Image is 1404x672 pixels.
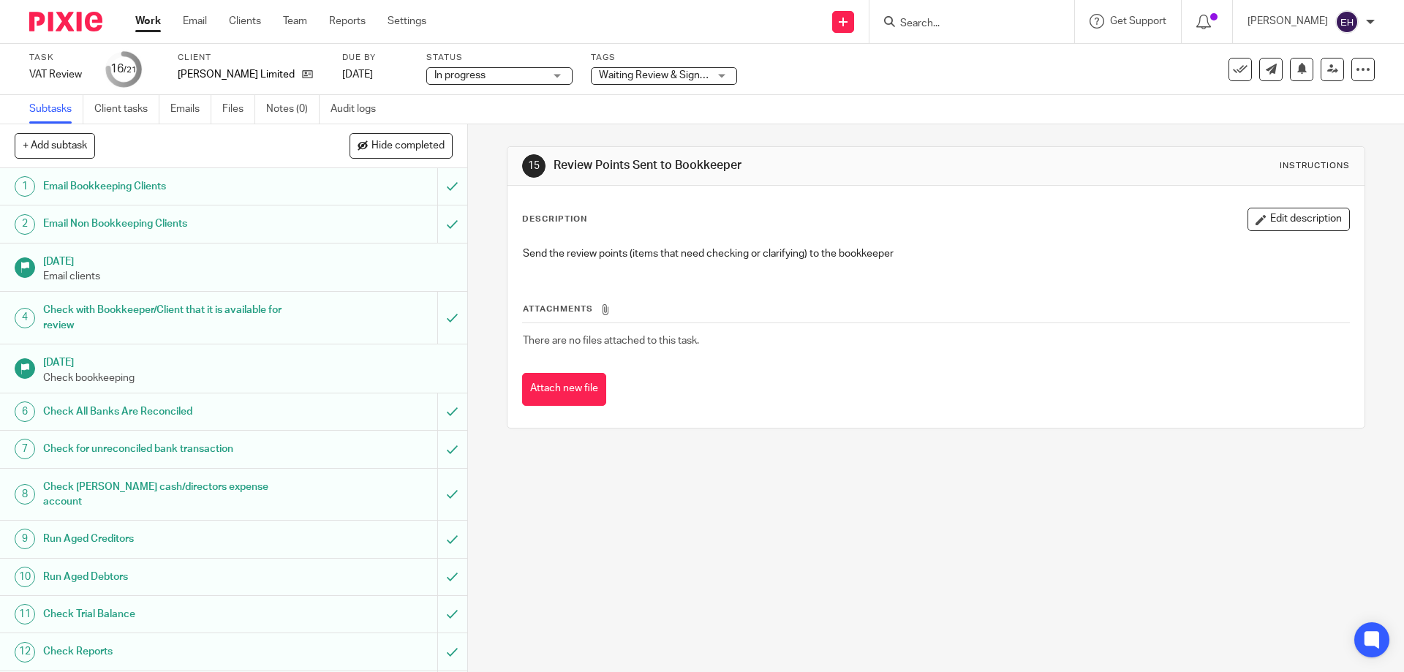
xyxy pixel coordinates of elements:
label: Task [29,52,88,64]
div: Instructions [1280,160,1350,172]
a: Emails [170,95,211,124]
div: VAT Review [29,67,88,82]
div: 11 [15,604,35,624]
div: 12 [15,642,35,662]
div: 10 [15,567,35,587]
button: + Add subtask [15,133,95,158]
a: Audit logs [331,95,387,124]
button: Edit description [1248,208,1350,231]
a: Clients [229,14,261,29]
p: [PERSON_NAME] Limited [178,67,295,82]
a: Work [135,14,161,29]
span: [DATE] [342,69,373,80]
p: Send the review points (items that need checking or clarifying) to the bookkeeper [523,246,1348,261]
h1: Email Non Bookkeeping Clients [43,213,296,235]
h1: Check for unreconciled bank transaction [43,438,296,460]
small: /21 [124,66,137,74]
span: Attachments [523,305,593,313]
h1: [DATE] [43,251,453,269]
h1: Run Aged Debtors [43,566,296,588]
p: [PERSON_NAME] [1248,14,1328,29]
label: Tags [591,52,737,64]
p: Email clients [43,269,453,284]
span: There are no files attached to this task. [523,336,699,346]
a: Notes (0) [266,95,320,124]
label: Client [178,52,324,64]
div: 6 [15,401,35,422]
span: Get Support [1110,16,1166,26]
div: 7 [15,439,35,459]
div: 9 [15,529,35,549]
a: Settings [388,14,426,29]
h1: [DATE] [43,352,453,370]
div: 8 [15,484,35,505]
label: Due by [342,52,408,64]
h1: Check with Bookkeeper/Client that it is available for review [43,299,296,336]
a: Reports [329,14,366,29]
h1: Email Bookkeeping Clients [43,175,296,197]
div: 4 [15,308,35,328]
div: 2 [15,214,35,235]
span: Hide completed [371,140,445,152]
span: Waiting Review & Signed with client [599,70,760,80]
p: Check bookkeeping [43,371,453,385]
h1: Check [PERSON_NAME] cash/directors expense account [43,476,296,513]
input: Search [899,18,1030,31]
a: Client tasks [94,95,159,124]
div: 1 [15,176,35,197]
h1: Run Aged Creditors [43,528,296,550]
h1: Check All Banks Are Reconciled [43,401,296,423]
a: Subtasks [29,95,83,124]
button: Attach new file [522,373,606,406]
button: Hide completed [350,133,453,158]
div: 16 [110,61,137,78]
a: Team [283,14,307,29]
h1: Review Points Sent to Bookkeeper [554,158,967,173]
img: Pixie [29,12,102,31]
a: Email [183,14,207,29]
h1: Check Trial Balance [43,603,296,625]
p: Description [522,214,587,225]
div: 15 [522,154,546,178]
label: Status [426,52,573,64]
a: Files [222,95,255,124]
span: In progress [434,70,486,80]
h1: Check Reports [43,641,296,662]
img: svg%3E [1335,10,1359,34]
